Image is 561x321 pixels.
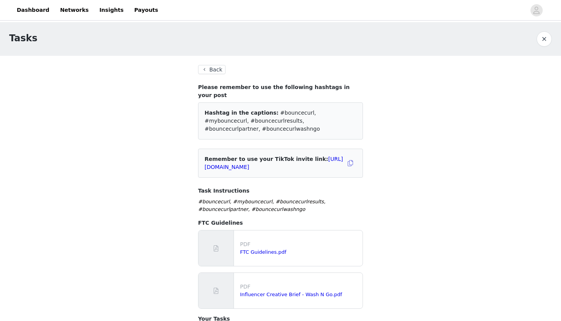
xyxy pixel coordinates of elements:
[198,83,363,99] h4: Please remember to use the following hashtags in your post
[205,110,279,116] span: Hashtag in the captions:
[198,199,326,212] em: #bouncecurl, #mybouncecurl, #bouncecurlresults, #bouncecurlpartner, #bouncecurlwashngo
[533,4,540,16] div: avatar
[198,65,226,74] button: Back
[240,283,359,291] p: PDF
[9,31,37,45] h1: Tasks
[240,240,359,248] p: PDF
[130,2,163,19] a: Payouts
[12,2,54,19] a: Dashboard
[95,2,128,19] a: Insights
[240,249,286,255] a: FTC Guidelines.pdf
[198,187,363,195] h4: Task Instructions
[198,219,363,227] h4: FTC Guidelines
[240,292,342,297] a: Influencer Creative Brief - Wash N Go.pdf
[55,2,93,19] a: Networks
[205,156,343,170] span: Remember to use your TikTok invite link:
[205,110,320,132] span: #bouncecurl, #mybouncecurl, #bouncecurlresults, #bouncecurlpartner, #bouncecurlwashngo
